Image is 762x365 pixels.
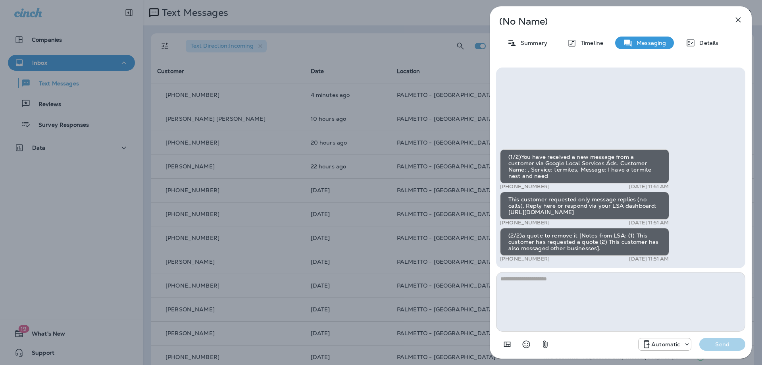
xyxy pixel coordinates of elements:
p: Details [695,40,718,46]
p: Summary [517,40,547,46]
p: [PHONE_NUMBER] [500,220,550,226]
button: Select an emoji [518,336,534,352]
p: [DATE] 11:51 AM [629,220,669,226]
p: Automatic [651,341,680,348]
p: Messaging [633,40,666,46]
button: Add in a premade template [499,336,515,352]
p: [DATE] 11:51 AM [629,183,669,190]
p: [PHONE_NUMBER] [500,256,550,262]
p: [DATE] 11:51 AM [629,256,669,262]
p: [PHONE_NUMBER] [500,183,550,190]
p: Timeline [577,40,603,46]
div: (1/2)You have received a new message from a customer via Google Local Services Ads. Customer Name... [500,149,669,183]
div: (2/2)a quote to remove it [Notes from LSA: (1) This customer has requested a quote (2) This custo... [500,228,669,256]
div: This customer requested only message replies (no calls). Reply here or respond via your LSA dashb... [500,192,669,220]
p: (No Name) [499,18,716,25]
